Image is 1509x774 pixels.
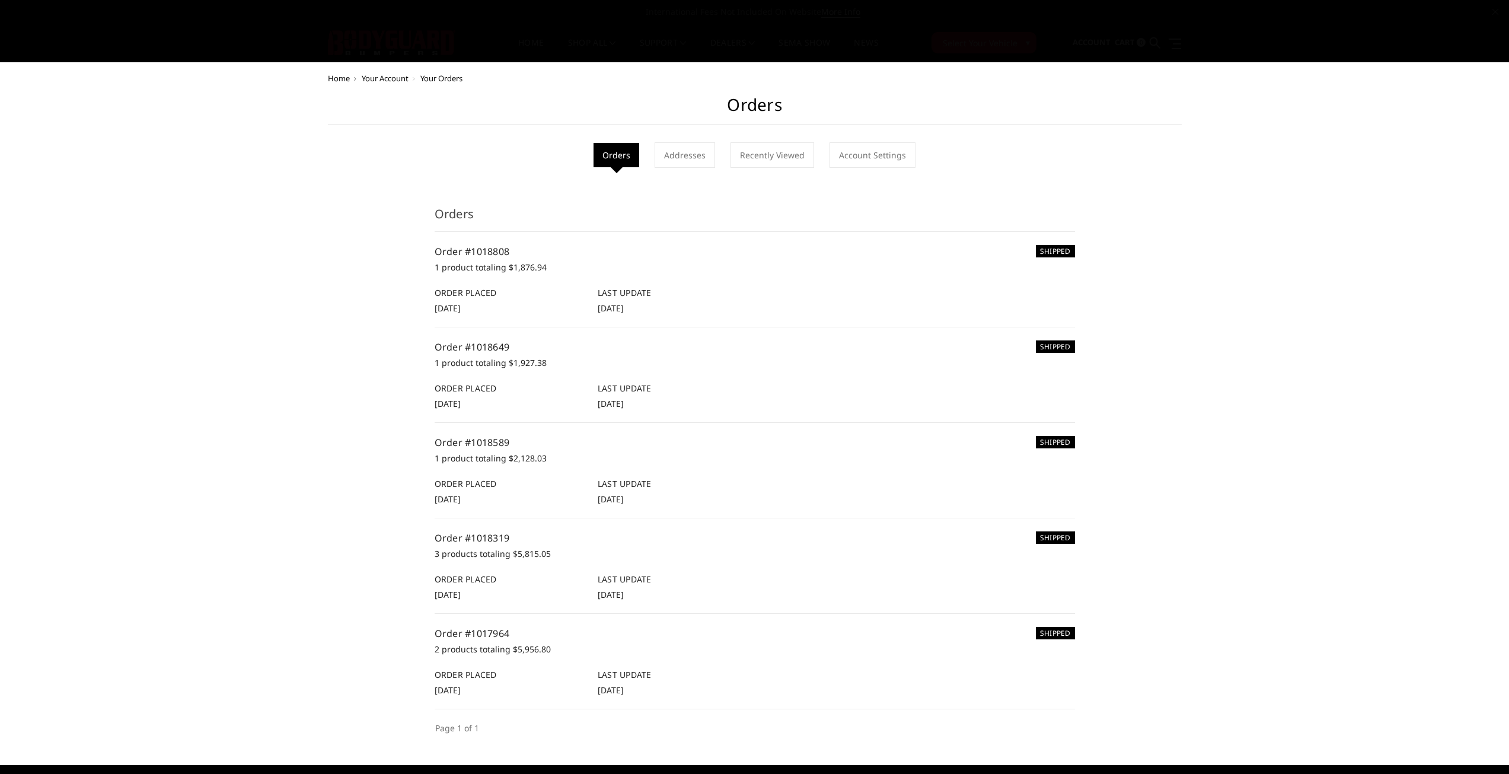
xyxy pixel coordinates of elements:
h6: Order Placed [435,382,585,394]
a: SEMA Show [779,39,830,62]
a: News [854,39,878,62]
h6: SHIPPED [1036,245,1075,257]
a: Account [1073,27,1111,59]
button: Select Your Vehicle [931,32,1036,53]
span: Select Your Vehicle [943,37,1017,49]
h6: Last Update [598,477,748,490]
a: Order #1017964 [435,627,510,640]
h6: Order Placed [435,573,585,585]
img: BODYGUARD BUMPERS [328,30,455,55]
span: [DATE] [598,493,624,505]
li: Orders [594,143,639,167]
h6: Last Update [598,573,748,585]
a: Home [518,39,544,62]
a: Dealers [710,39,755,62]
a: shop all [568,39,616,62]
span: [DATE] [435,398,461,409]
h6: SHIPPED [1036,340,1075,353]
h6: Last Update [598,382,748,394]
span: [DATE] [435,684,461,696]
span: [DATE] [435,493,461,505]
span: [DATE] [598,684,624,696]
span: [DATE] [598,302,624,314]
h6: Order Placed [435,286,585,299]
h3: Orders [435,205,1075,232]
a: Account Settings [830,142,915,168]
a: Recently Viewed [730,142,814,168]
span: [DATE] [435,589,461,600]
p: 2 products totaling $5,956.80 [435,642,1075,657]
a: Support [640,39,687,62]
p: 1 product totaling $2,128.03 [435,451,1075,466]
a: Your Account [362,73,409,84]
a: Home [328,73,350,84]
h1: Orders [328,95,1182,125]
p: 1 product totaling $1,876.94 [435,260,1075,275]
a: Order #1018589 [435,436,510,449]
a: Order #1018808 [435,245,510,258]
h6: Last Update [598,668,748,681]
p: 3 products totaling $5,815.05 [435,547,1075,561]
span: [DATE] [598,589,624,600]
span: [DATE] [435,302,461,314]
h6: Last Update [598,286,748,299]
span: 0 [1137,38,1146,47]
li: Page 1 of 1 [435,721,480,735]
h6: SHIPPED [1036,531,1075,544]
a: Addresses [655,142,715,168]
span: ▾ [1026,36,1030,49]
h6: SHIPPED [1036,436,1075,448]
span: [DATE] [598,398,624,409]
h6: SHIPPED [1036,627,1075,639]
span: Account [1073,37,1111,47]
a: Cart 0 [1115,27,1146,59]
a: Order #1018319 [435,531,510,544]
a: Order #1018649 [435,340,510,353]
p: 1 product totaling $1,927.38 [435,356,1075,370]
span: Your Orders [420,73,462,84]
span: Cart [1115,37,1135,47]
h6: Order Placed [435,477,585,490]
a: More Info [821,6,860,18]
h6: Order Placed [435,668,585,681]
